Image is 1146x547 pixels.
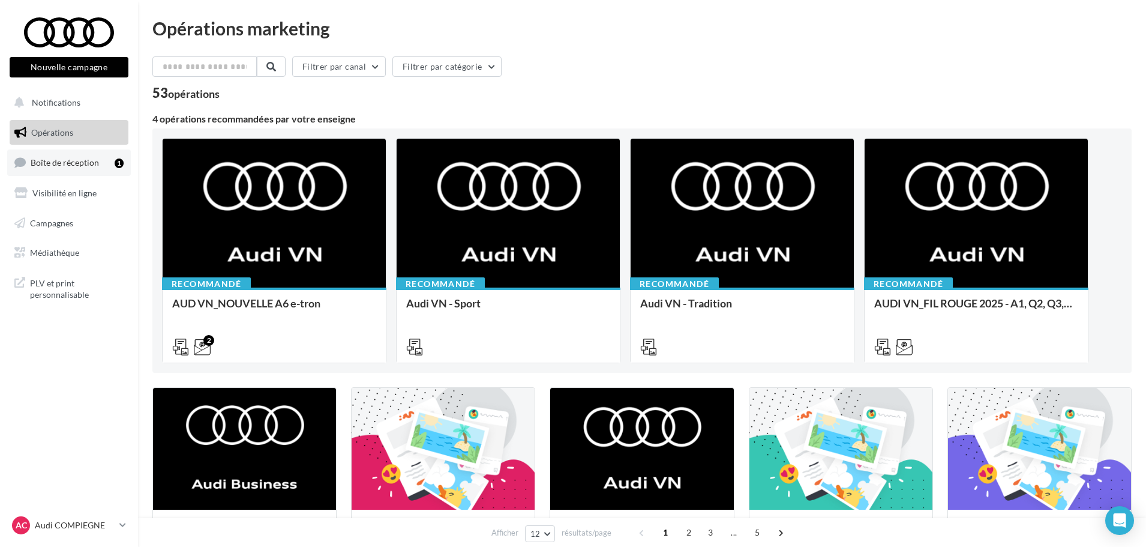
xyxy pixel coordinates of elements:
[31,157,99,168] span: Boîte de réception
[874,297,1078,321] div: AUDI VN_FIL ROUGE 2025 - A1, Q2, Q3, Q5 et Q4 e-tron
[30,217,73,228] span: Campagnes
[152,86,220,100] div: 53
[748,523,767,542] span: 5
[656,523,675,542] span: 1
[640,297,844,321] div: Audi VN - Tradition
[7,240,131,265] a: Médiathèque
[172,297,376,321] div: AUD VN_NOUVELLE A6 e-tron
[525,525,556,542] button: 12
[7,181,131,206] a: Visibilité en ligne
[530,529,541,539] span: 12
[31,127,73,138] span: Opérations
[7,211,131,236] a: Campagnes
[1105,506,1134,535] div: Open Intercom Messenger
[30,275,124,301] span: PLV et print personnalisable
[562,527,611,539] span: résultats/page
[168,88,220,99] div: opérations
[7,270,131,306] a: PLV et print personnalisable
[10,514,128,537] a: AC Audi COMPIEGNE
[30,247,79,258] span: Médiathèque
[16,519,27,531] span: AC
[152,114,1132,124] div: 4 opérations recommandées par votre enseigne
[392,56,502,77] button: Filtrer par catégorie
[10,57,128,77] button: Nouvelle campagne
[7,90,126,115] button: Notifications
[406,297,610,321] div: Audi VN - Sport
[32,97,80,107] span: Notifications
[35,519,115,531] p: Audi COMPIEGNE
[115,159,124,168] div: 1
[152,19,1132,37] div: Opérations marketing
[724,523,743,542] span: ...
[630,277,719,291] div: Recommandé
[32,188,97,198] span: Visibilité en ligne
[701,523,720,542] span: 3
[679,523,698,542] span: 2
[292,56,386,77] button: Filtrer par canal
[7,120,131,145] a: Opérations
[203,335,214,346] div: 2
[491,527,518,539] span: Afficher
[864,277,953,291] div: Recommandé
[7,150,131,175] a: Boîte de réception1
[396,277,485,291] div: Recommandé
[162,277,251,291] div: Recommandé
